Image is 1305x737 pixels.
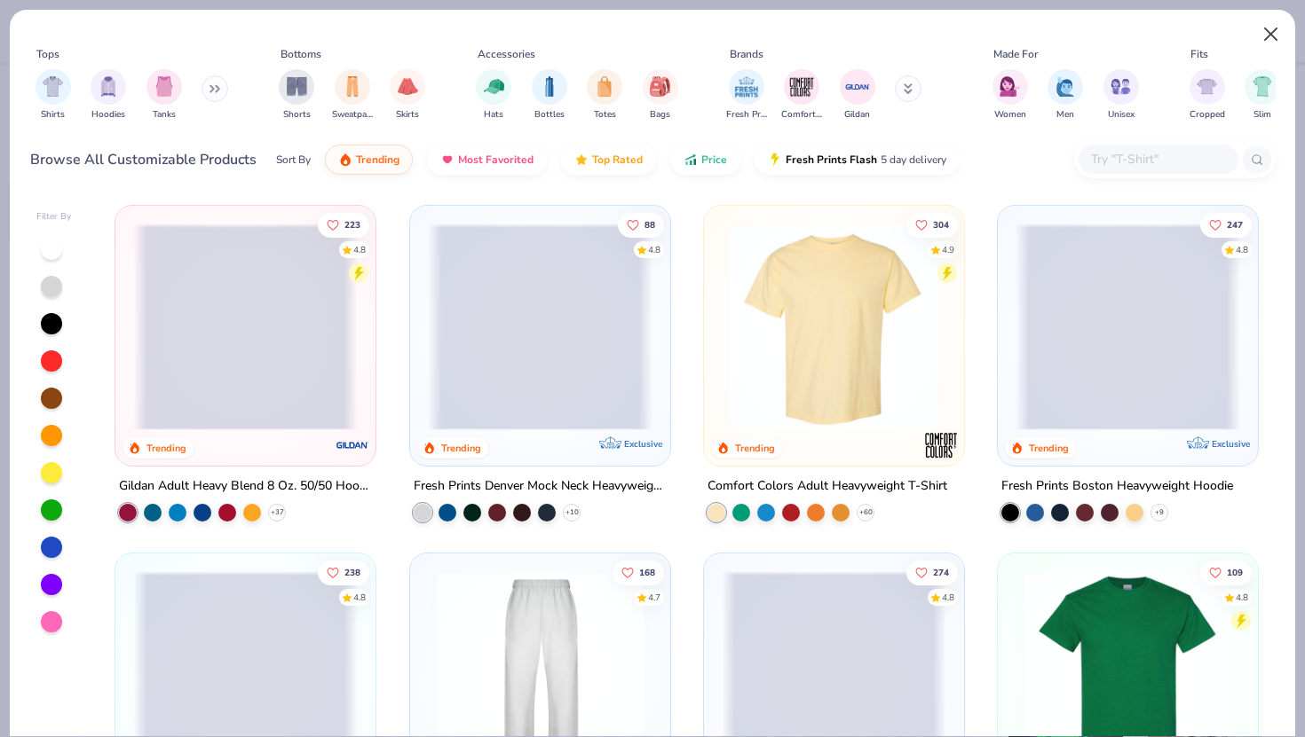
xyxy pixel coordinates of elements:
[1001,475,1233,498] div: Fresh Prints Boston Heavyweight Hoodie
[1190,108,1225,122] span: Cropped
[91,108,125,122] span: Hoodies
[338,153,352,167] img: trending.gif
[276,152,311,168] div: Sort By
[933,568,949,577] span: 274
[1200,212,1252,237] button: Like
[1197,76,1217,97] img: Cropped Image
[1236,243,1248,256] div: 4.8
[946,223,1171,430] img: e55d29c3-c55d-459c-bfd9-9b1c499ab3c6
[1190,69,1225,122] button: filter button
[476,69,511,122] div: filter for Hats
[1048,69,1083,122] button: filter button
[1254,18,1288,51] button: Close
[1254,108,1271,122] span: Slim
[396,108,419,122] span: Skirts
[647,243,660,256] div: 4.8
[344,220,360,229] span: 223
[624,438,662,450] span: Exclusive
[587,69,622,122] button: filter button
[390,69,425,122] button: filter button
[1253,76,1272,97] img: Slim Image
[1212,438,1250,450] span: Exclusive
[1227,568,1243,577] span: 109
[119,475,372,498] div: Gildan Adult Heavy Blend 8 Oz. 50/50 Hooded Sweatshirt
[612,561,663,585] button: Like
[484,108,503,122] span: Hats
[726,69,767,122] div: filter for Fresh Prints
[781,69,822,122] button: filter button
[390,69,425,122] div: filter for Skirts
[840,69,875,122] button: filter button
[650,108,670,122] span: Bags
[733,74,760,100] img: Fresh Prints Image
[840,69,875,122] div: filter for Gildan
[279,69,314,122] div: filter for Shorts
[858,507,872,518] span: + 60
[146,69,182,122] button: filter button
[356,153,399,167] span: Trending
[41,108,65,122] span: Shirts
[281,46,321,62] div: Bottoms
[647,592,660,605] div: 4.7
[561,145,656,175] button: Top Rated
[906,212,958,237] button: Like
[881,150,946,170] span: 5 day delivery
[36,46,59,62] div: Tops
[574,153,589,167] img: TopRated.gif
[146,69,182,122] div: filter for Tanks
[942,592,954,605] div: 4.8
[906,561,958,585] button: Like
[36,69,71,122] button: filter button
[781,69,822,122] div: filter for Comfort Colors
[643,69,678,122] div: filter for Bags
[1200,561,1252,585] button: Like
[638,568,654,577] span: 168
[279,69,314,122] button: filter button
[933,220,949,229] span: 304
[644,220,654,229] span: 88
[534,108,565,122] span: Bottles
[440,153,455,167] img: most_fav.gif
[592,153,643,167] span: Top Rated
[540,76,559,97] img: Bottles Image
[617,212,663,237] button: Like
[318,561,369,585] button: Like
[923,427,959,463] img: Comfort Colors logo
[993,69,1028,122] div: filter for Women
[398,76,418,97] img: Skirts Image
[1111,76,1131,97] img: Unisex Image
[993,46,1038,62] div: Made For
[643,69,678,122] button: filter button
[781,108,822,122] span: Comfort Colors
[708,475,947,498] div: Comfort Colors Adult Heavyweight T-Shirt
[353,243,366,256] div: 4.8
[1190,69,1225,122] div: filter for Cropped
[1000,76,1020,97] img: Women Image
[344,568,360,577] span: 238
[1190,46,1208,62] div: Fits
[154,76,174,97] img: Tanks Image
[650,76,669,97] img: Bags Image
[336,427,371,463] img: Gildan logo
[427,145,547,175] button: Most Favorited
[343,76,362,97] img: Sweatpants Image
[1245,69,1280,122] button: filter button
[153,108,176,122] span: Tanks
[768,153,782,167] img: flash.gif
[478,46,535,62] div: Accessories
[1155,507,1164,518] span: + 9
[786,153,877,167] span: Fresh Prints Flash
[325,145,413,175] button: Trending
[43,76,63,97] img: Shirts Image
[1103,69,1139,122] button: filter button
[730,46,763,62] div: Brands
[844,74,871,100] img: Gildan Image
[1108,108,1135,122] span: Unisex
[993,69,1028,122] button: filter button
[844,108,870,122] span: Gildan
[532,69,567,122] button: filter button
[994,108,1026,122] span: Women
[1089,149,1226,169] input: Try "T-Shirt"
[30,149,257,170] div: Browse All Customizable Products
[670,145,740,175] button: Price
